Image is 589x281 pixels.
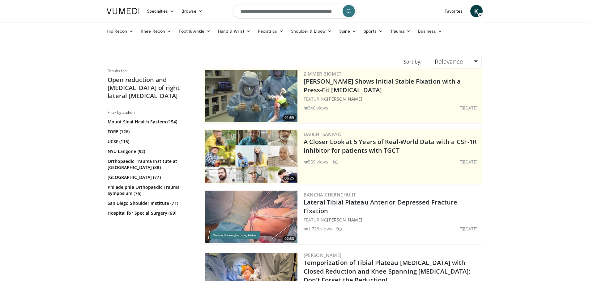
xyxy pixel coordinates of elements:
div: Sort by: [399,55,426,68]
li: 559 views [304,159,328,165]
a: A Closer Look at 5 Years of Real-World Data with a CSF-1R inhibitor for patients with TGCT [304,138,477,155]
span: 06:25 [283,176,296,181]
a: Favorites [441,5,467,17]
a: Foot & Ankle [175,25,214,37]
div: FEATURING [304,96,480,102]
a: [GEOGRAPHIC_DATA] (77) [108,174,193,180]
a: NYU Langone (92) [108,148,193,155]
a: Hand & Wrist [214,25,254,37]
a: Bancha Chernchujit [304,192,356,198]
a: [PERSON_NAME] Shows Initial Stable Fixation with a Press-Fit [MEDICAL_DATA] [304,77,461,94]
span: 01:59 [283,115,296,121]
a: 01:59 [205,70,297,122]
li: 1 [332,159,338,165]
li: [DATE] [460,159,478,165]
a: Orthopaedic Trauma Institute at [GEOGRAPHIC_DATA] (88) [108,158,193,171]
li: [DATE] [460,225,478,232]
a: Hip Recon [103,25,137,37]
a: Trauma [386,25,415,37]
img: VuMedi Logo [107,8,139,14]
a: Mount Sinai Health System (154) [108,119,193,125]
a: K [470,5,483,17]
div: FEATURING [304,217,480,223]
a: Philadelphia Orthopaedic Trauma Symposium (75) [108,184,193,196]
a: [PERSON_NAME] [327,217,362,223]
img: 8a93d199-a2c5-4477-983a-a3145197ba36.300x170_q85_crop-smart_upscale.jpg [205,191,297,243]
a: Lateral Tibial Plateau Anterior Depressed Fracture Fixation [304,198,458,215]
a: Pediatrics [254,25,287,37]
input: Search topics, interventions [233,4,356,19]
a: Hospital for Special Surgery (69) [108,210,193,216]
img: 6bc46ad6-b634-4876-a934-24d4e08d5fac.300x170_q85_crop-smart_upscale.jpg [205,70,297,122]
span: 02:33 [283,236,296,242]
a: Business [414,25,446,37]
li: 1,728 views [304,225,332,232]
h3: Filter by author: [108,110,194,115]
a: Knee Recon [137,25,175,37]
a: FORE (126) [108,129,193,135]
a: 02:33 [205,191,297,243]
a: UCSF (115) [108,138,193,145]
p: Results for: [108,68,194,73]
h2: Open reduction and [MEDICAL_DATA] of right lateral [MEDICAL_DATA] [108,76,194,100]
a: [PERSON_NAME] [304,252,342,258]
a: Shoulder & Elbow [287,25,335,37]
a: Relevance [431,55,481,68]
a: Daiichi-Sankyo [304,131,342,137]
a: San Diego Shoulder Institute (71) [108,200,193,206]
span: Relevance [435,57,463,66]
a: 06:25 [205,130,297,183]
a: Specialties [143,5,178,17]
a: Spine [335,25,360,37]
li: 346 views [304,105,328,111]
a: Zimmer Biomet [304,71,342,77]
a: [PERSON_NAME] [327,96,362,102]
a: Sports [360,25,386,37]
a: Browse [178,5,206,17]
li: [DATE] [460,105,478,111]
li: 6 [336,225,342,232]
img: 93c22cae-14d1-47f0-9e4a-a244e824b022.png.300x170_q85_crop-smart_upscale.jpg [205,130,297,183]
